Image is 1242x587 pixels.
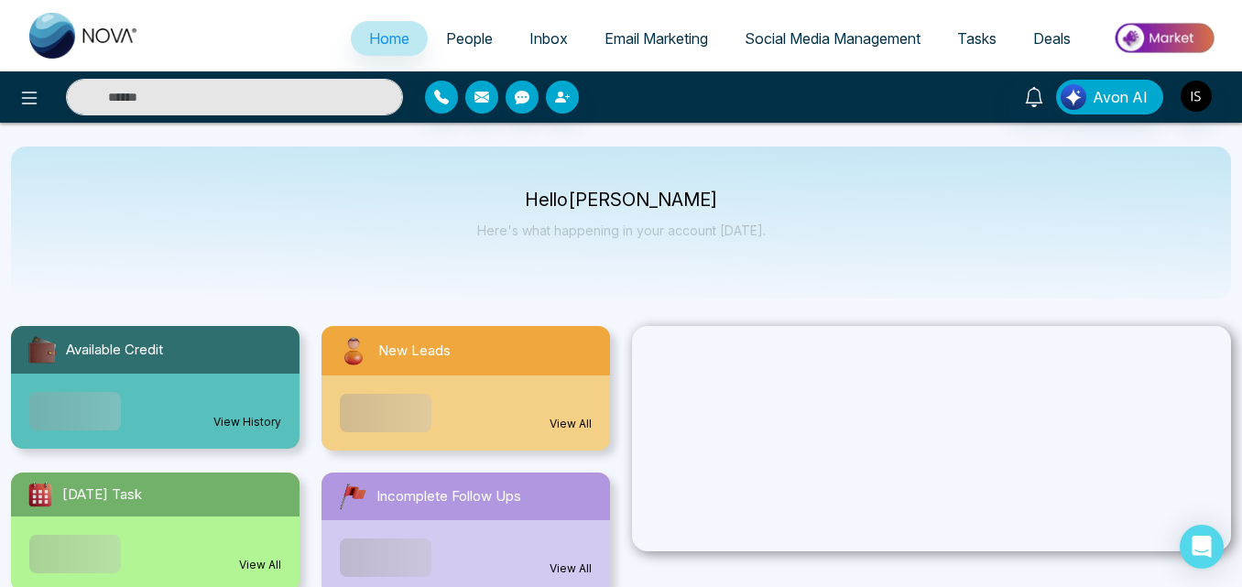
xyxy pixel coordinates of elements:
[1180,525,1224,569] div: Open Intercom Messenger
[336,333,371,368] img: newLeads.svg
[351,21,428,56] a: Home
[446,29,493,48] span: People
[745,29,921,48] span: Social Media Management
[213,414,281,430] a: View History
[62,484,142,505] span: [DATE] Task
[1093,86,1148,108] span: Avon AI
[726,21,939,56] a: Social Media Management
[26,333,59,366] img: availableCredit.svg
[550,416,592,432] a: View All
[586,21,726,56] a: Email Marketing
[477,192,766,208] p: Hello [PERSON_NAME]
[336,480,369,513] img: followUps.svg
[605,29,708,48] span: Email Marketing
[428,21,511,56] a: People
[529,29,568,48] span: Inbox
[511,21,586,56] a: Inbox
[1056,80,1163,114] button: Avon AI
[957,29,997,48] span: Tasks
[310,326,621,451] a: New LeadsView All
[1098,17,1231,59] img: Market-place.gif
[550,560,592,577] a: View All
[376,486,521,507] span: Incomplete Follow Ups
[66,340,163,361] span: Available Credit
[1181,81,1212,112] img: User Avatar
[239,557,281,573] a: View All
[1033,29,1071,48] span: Deals
[477,223,766,238] p: Here's what happening in your account [DATE].
[378,341,451,362] span: New Leads
[26,480,55,509] img: todayTask.svg
[939,21,1015,56] a: Tasks
[369,29,409,48] span: Home
[29,13,139,59] img: Nova CRM Logo
[1061,84,1086,110] img: Lead Flow
[1015,21,1089,56] a: Deals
